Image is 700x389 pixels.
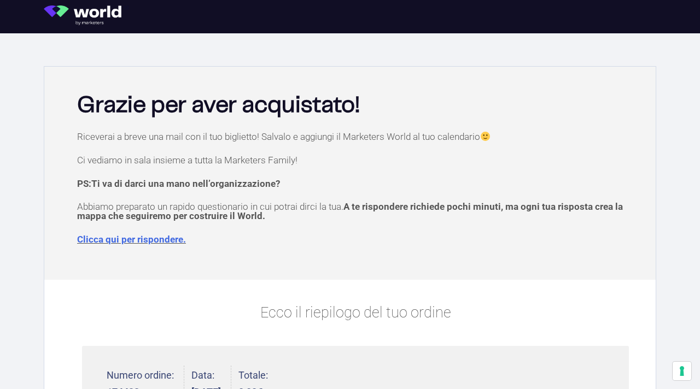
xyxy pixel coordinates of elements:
a: Clicca qui per rispondere. [77,234,186,245]
span: Ti va di darci una mano nell’organizzazione? [91,178,280,189]
p: Ci vediamo in sala insieme a tutta la Marketers Family! [77,156,634,165]
p: Ecco il riepilogo del tuo ordine [82,302,629,324]
iframe: Customerly Messenger Launcher [9,346,42,379]
p: Abbiamo preparato un rapido questionario in cui potrai dirci la tua. [77,202,634,221]
button: Le tue preferenze relative al consenso per le tecnologie di tracciamento [673,362,691,380]
img: 🙂 [481,132,490,141]
p: Riceverai a breve una mail con il tuo biglietto! Salvalo e aggiungi il Marketers World al tuo cal... [77,132,634,142]
b: Grazie per aver acquistato! [77,95,360,116]
strong: PS: [77,178,280,189]
span: A te rispondere richiede pochi minuti, ma ogni tua risposta crea la mappa che seguiremo per costr... [77,201,623,221]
